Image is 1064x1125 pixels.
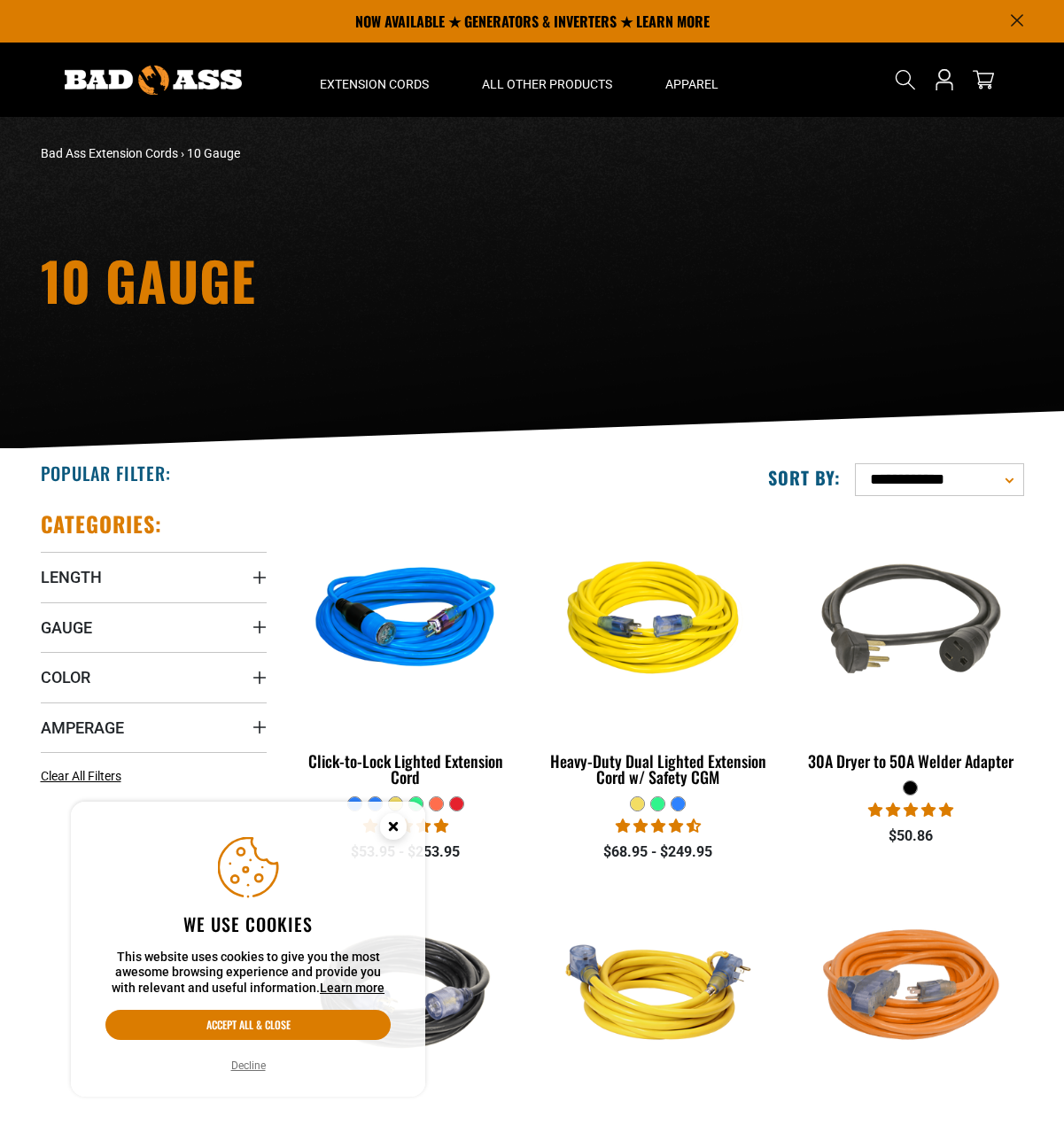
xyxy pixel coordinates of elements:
[547,889,770,1093] img: yellow
[363,818,448,834] span: 4.87 stars
[545,753,771,785] div: Heavy-Duty Dual Lighted Extension Cord w/ Safety CGM
[320,76,429,92] span: Extension Cords
[293,753,519,785] div: Click-to-Lock Lighted Extension Cord
[639,43,745,117] summary: Apparel
[293,43,455,117] summary: Extension Cords
[799,519,1022,723] img: black
[41,462,171,485] h2: Popular Filter:
[799,889,1022,1093] img: orange
[105,1010,391,1040] button: Accept all & close
[320,981,384,995] a: Learn more
[665,76,718,92] span: Apparel
[768,466,841,489] label: Sort by:
[545,510,771,795] a: yellow Heavy-Duty Dual Lighted Extension Cord w/ Safety CGM
[65,66,242,95] img: Bad Ass Extension Cords
[293,510,519,795] a: blue Click-to-Lock Lighted Extension Cord
[226,1057,271,1075] button: Decline
[41,769,121,783] span: Clear All Filters
[41,667,90,687] span: Color
[891,66,920,94] summary: Search
[41,510,163,538] h2: Categories:
[455,43,639,117] summary: All Other Products
[294,519,517,723] img: blue
[547,519,770,723] img: yellow
[41,146,178,160] a: Bad Ass Extension Cords
[545,842,771,863] div: $68.95 - $249.95
[797,510,1023,780] a: black 30A Dryer to 50A Welder Adapter
[868,802,953,819] span: 5.00 stars
[187,146,240,160] span: 10 Gauge
[41,144,687,163] nav: breadcrumbs
[41,617,92,638] span: Gauge
[41,767,128,786] a: Clear All Filters
[616,818,701,834] span: 4.64 stars
[41,567,102,587] span: Length
[797,753,1023,769] div: 30A Dryer to 50A Welder Adapter
[41,602,267,652] summary: Gauge
[482,76,612,92] span: All Other Products
[41,552,267,601] summary: Length
[797,826,1023,847] div: $50.86
[105,950,391,997] p: This website uses cookies to give you the most awesome browsing experience and provide you with r...
[41,718,124,738] span: Amperage
[181,146,184,160] span: ›
[41,652,267,702] summary: Color
[71,802,425,1098] aside: Cookie Consent
[41,253,687,306] h1: 10 Gauge
[41,702,267,752] summary: Amperage
[105,912,391,935] h2: We use cookies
